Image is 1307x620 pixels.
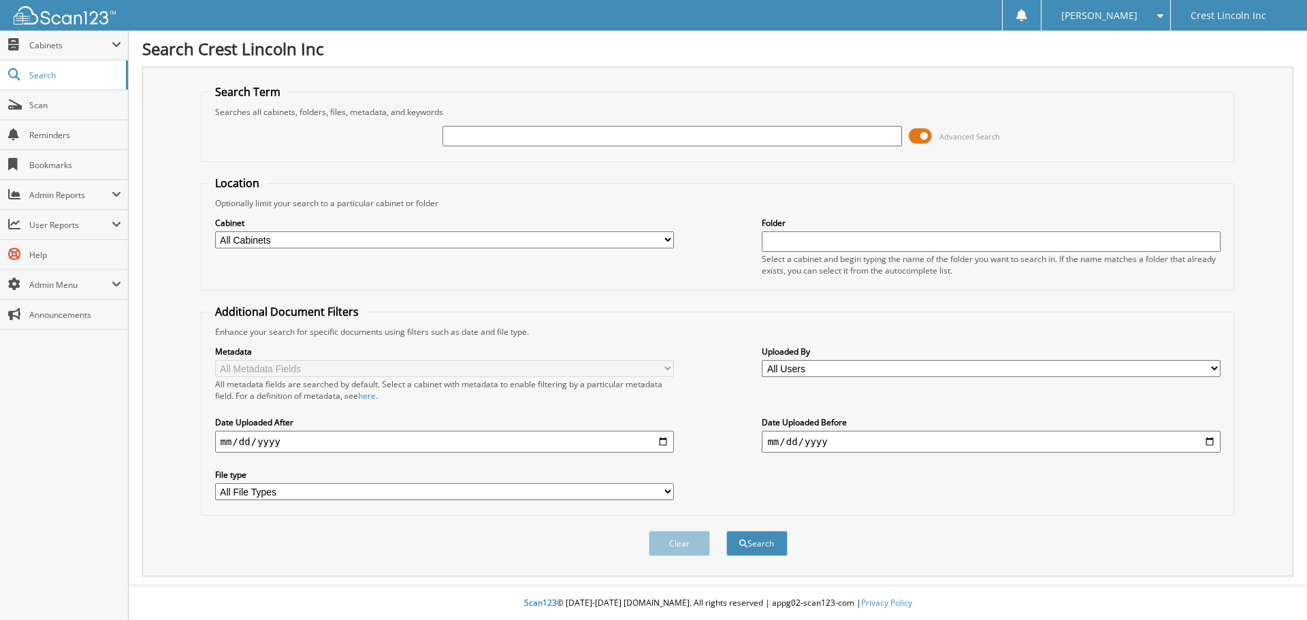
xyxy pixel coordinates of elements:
span: [PERSON_NAME] [1061,12,1137,20]
a: here [358,390,376,402]
span: Reminders [29,129,121,141]
legend: Additional Document Filters [208,304,366,319]
iframe: Chat Widget [1239,555,1307,620]
span: Cabinets [29,39,112,51]
div: © [DATE]-[DATE] [DOMAIN_NAME]. All rights reserved | appg02-scan123-com | [129,587,1307,620]
label: Folder [762,217,1221,229]
span: Admin Reports [29,189,112,201]
legend: Location [208,176,266,191]
button: Clear [649,531,710,556]
span: Crest Lincoln Inc [1191,12,1266,20]
span: Admin Menu [29,279,112,291]
a: Privacy Policy [861,597,912,608]
h1: Search Crest Lincoln Inc [142,37,1293,60]
label: Cabinet [215,217,674,229]
input: end [762,431,1221,453]
span: Bookmarks [29,159,121,171]
label: Date Uploaded After [215,417,674,428]
label: Date Uploaded Before [762,417,1221,428]
span: Advanced Search [939,131,1000,142]
label: Metadata [215,346,674,357]
label: Uploaded By [762,346,1221,357]
div: Searches all cabinets, folders, files, metadata, and keywords [208,106,1228,118]
span: Scan [29,99,121,111]
div: Select a cabinet and begin typing the name of the folder you want to search in. If the name match... [762,253,1221,276]
button: Search [726,531,788,556]
span: Scan123 [524,597,557,608]
input: start [215,431,674,453]
div: All metadata fields are searched by default. Select a cabinet with metadata to enable filtering b... [215,378,674,402]
label: File type [215,469,674,480]
span: Help [29,249,121,261]
legend: Search Term [208,84,287,99]
img: scan123-logo-white.svg [14,6,116,25]
span: Search [29,69,119,81]
span: Announcements [29,309,121,321]
div: Enhance your search for specific documents using filters such as date and file type. [208,326,1228,338]
div: Optionally limit your search to a particular cabinet or folder [208,197,1228,209]
span: User Reports [29,219,112,231]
